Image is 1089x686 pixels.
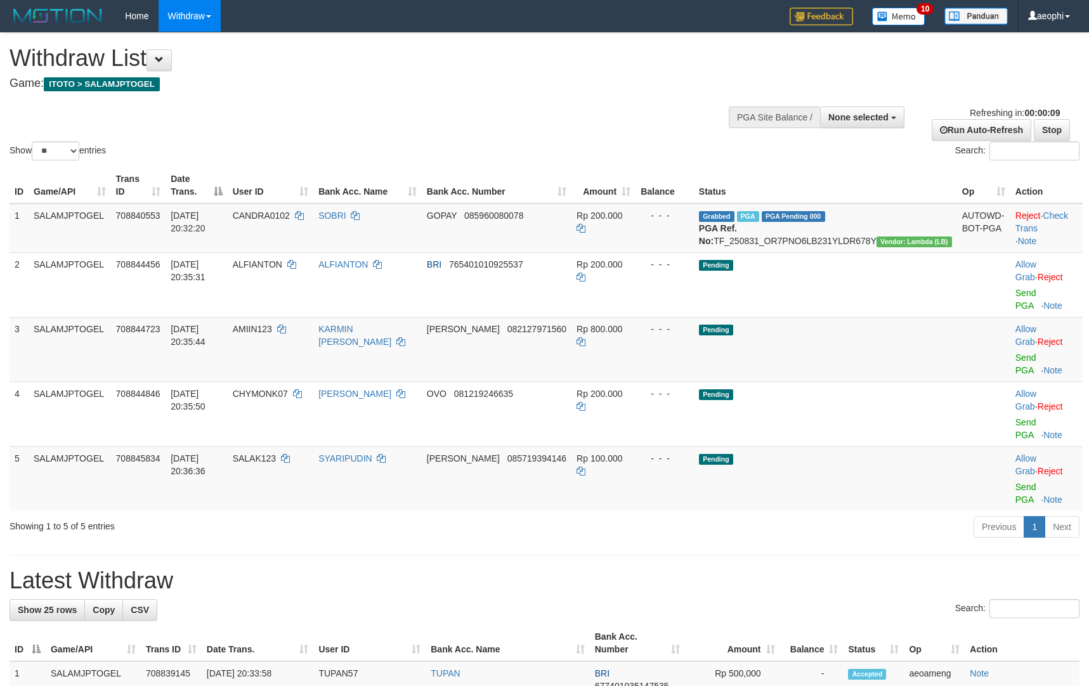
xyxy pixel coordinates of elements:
span: Accepted [848,669,886,680]
span: Rp 200.000 [577,389,622,399]
span: Copy 081219246635 to clipboard [454,389,513,399]
a: TUPAN [431,668,460,678]
span: SALAK123 [233,453,277,463]
a: Reject [1038,401,1063,411]
td: · · [1010,204,1083,253]
a: Next [1045,516,1079,538]
span: · [1015,324,1038,347]
img: MOTION_logo.png [10,6,106,25]
th: Op: activate to sort column ascending [957,167,1010,204]
span: Show 25 rows [18,605,77,615]
td: 4 [10,382,29,446]
span: 708844846 [116,389,160,399]
span: None selected [828,112,889,122]
th: User ID: activate to sort column ascending [228,167,314,204]
span: [DATE] 20:35:44 [171,324,205,347]
span: [DATE] 20:32:20 [171,210,205,233]
a: Reject [1015,210,1041,221]
a: 1 [1024,516,1045,538]
th: Amount: activate to sort column ascending [571,167,636,204]
a: Copy [84,599,123,621]
span: [DATE] 20:36:36 [171,453,205,476]
th: Status: activate to sort column ascending [843,625,904,661]
a: [PERSON_NAME] [318,389,391,399]
th: Game/API: activate to sort column ascending [46,625,141,661]
span: [PERSON_NAME] [427,453,500,463]
th: Date Trans.: activate to sort column ascending [202,625,314,661]
td: 5 [10,446,29,511]
a: Allow Grab [1015,324,1036,347]
span: CHYMONK07 [233,389,288,399]
h4: Game: [10,77,714,90]
span: 708844456 [116,259,160,269]
th: Bank Acc. Name: activate to sort column ascending [313,167,422,204]
span: 708840553 [116,210,160,221]
b: PGA Ref. No: [699,223,737,246]
span: Marked by aeoameng [737,211,759,222]
span: Grabbed [699,211,734,222]
a: Send PGA [1015,417,1036,440]
th: Bank Acc. Number: activate to sort column ascending [422,167,571,204]
th: Action [1010,167,1083,204]
div: - - - [641,209,689,222]
span: Pending [699,389,733,400]
th: Bank Acc. Number: activate to sort column ascending [590,625,685,661]
select: Showentries [32,141,79,160]
td: 3 [10,317,29,382]
a: ALFIANTON [318,259,368,269]
a: Note [1043,430,1062,440]
a: Note [970,668,989,678]
label: Search: [955,141,1079,160]
a: KARMIN [PERSON_NAME] [318,324,391,347]
span: Pending [699,325,733,335]
td: SALAMJPTOGEL [29,446,111,511]
span: 10 [916,3,934,15]
td: AUTOWD-BOT-PGA [957,204,1010,253]
a: SOBRI [318,210,346,221]
th: Game/API: activate to sort column ascending [29,167,111,204]
span: [PERSON_NAME] [427,324,500,334]
div: Showing 1 to 5 of 5 entries [10,515,444,533]
a: Reject [1038,337,1063,347]
th: Date Trans.: activate to sort column descending [166,167,227,204]
div: - - - [641,452,689,465]
label: Show entries [10,141,106,160]
th: Trans ID: activate to sort column ascending [111,167,166,204]
a: Send PGA [1015,353,1036,375]
img: Button%20Memo.svg [872,8,925,25]
a: Reject [1038,466,1063,476]
span: Rp 100.000 [577,453,622,463]
span: PGA Pending [762,211,825,222]
span: 708845834 [116,453,160,463]
span: BRI [427,259,441,269]
span: Rp 800.000 [577,324,622,334]
span: Refreshing in: [970,108,1060,118]
span: CSV [131,605,149,615]
a: Allow Grab [1015,259,1036,282]
span: Copy 082127971560 to clipboard [507,324,566,334]
td: TF_250831_OR7PNO6LB231YLDR678Y [694,204,957,253]
td: 2 [10,252,29,317]
span: · [1015,259,1038,282]
div: - - - [641,323,689,335]
th: Bank Acc. Name: activate to sort column ascending [426,625,590,661]
span: CANDRA0102 [233,210,290,221]
button: None selected [820,107,904,128]
img: Feedback.jpg [790,8,853,25]
span: Copy [93,605,115,615]
strong: 00:00:09 [1024,108,1060,118]
div: PGA Site Balance / [729,107,820,128]
a: CSV [122,599,157,621]
span: Pending [699,260,733,271]
span: AMIIN123 [233,324,272,334]
th: Trans ID: activate to sort column ascending [141,625,202,661]
a: Note [1043,365,1062,375]
a: Show 25 rows [10,599,85,621]
a: Note [1043,301,1062,311]
td: · [1010,317,1083,382]
span: Vendor URL: https://dashboard.q2checkout.com/secure [877,236,952,247]
td: 1 [10,204,29,253]
a: SYARIPUDIN [318,453,372,463]
a: Send PGA [1015,288,1036,311]
th: Amount: activate to sort column ascending [685,625,780,661]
